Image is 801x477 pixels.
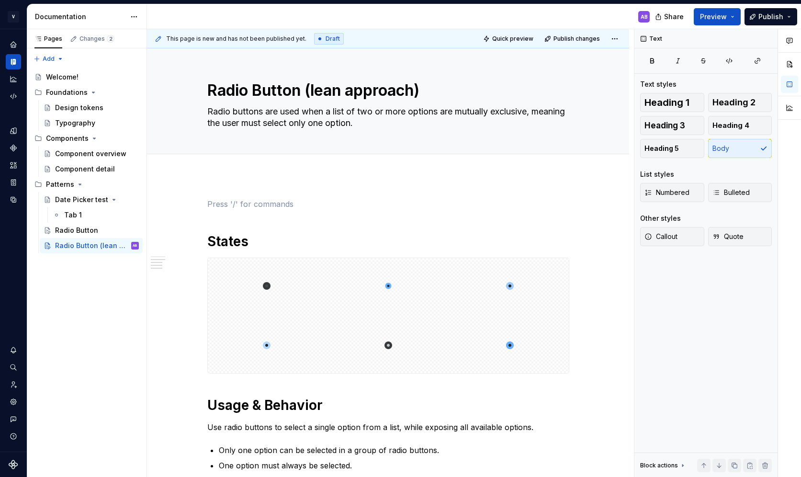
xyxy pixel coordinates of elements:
button: Numbered [640,183,704,202]
div: Radio Button [55,226,98,235]
svg: Supernova Logo [9,460,18,469]
div: Component detail [55,164,115,174]
div: Design tokens [55,103,103,113]
div: AB [641,13,648,21]
span: Numbered [644,188,689,197]
button: Quote [708,227,772,246]
button: Heading 5 [640,139,704,158]
a: Design tokens [6,123,21,138]
div: Text styles [640,79,677,89]
div: List styles [640,170,674,179]
span: Heading 3 [644,121,685,130]
a: Date Picker test [40,192,143,207]
button: Callout [640,227,704,246]
div: AB [133,241,137,250]
button: Heading 3 [640,116,704,135]
textarea: Radio buttons are used when a list of two or more options are mutually exclusive, meaning the use... [205,104,567,131]
div: Component overview [55,149,126,159]
span: Draft [326,35,340,43]
span: Bulleted [712,188,750,197]
span: 2 [107,35,114,43]
div: Patterns [31,177,143,192]
span: Share [664,12,684,22]
div: Typography [55,118,95,128]
a: Typography [40,115,143,131]
a: Data sources [6,192,21,207]
button: Publish changes [542,32,604,45]
span: Preview [700,12,727,22]
div: Page tree [31,69,143,253]
button: Quick preview [480,32,538,45]
div: Radio Button (lean approach) [55,241,129,250]
div: Other styles [640,214,681,223]
a: Invite team [6,377,21,392]
button: V [2,6,25,27]
p: Use radio buttons to select a single option from a list, while exposing all available options. [207,421,569,433]
span: Callout [644,232,677,241]
a: Documentation [6,54,21,69]
a: Storybook stories [6,175,21,190]
div: Analytics [6,71,21,87]
div: Patterns [46,180,74,189]
h1: Usage & Behavior [207,397,569,414]
a: Tab 1 [49,207,143,223]
button: Share [650,8,690,25]
div: Components [46,134,89,143]
span: Quote [712,232,744,241]
div: Block actions [640,459,687,472]
div: Documentation [35,12,125,22]
div: Foundations [31,85,143,100]
button: Add [31,52,67,66]
span: Heading 4 [712,121,749,130]
div: Date Picker test [55,195,108,204]
button: Notifications [6,342,21,358]
span: Heading 2 [712,98,756,107]
button: Publish [745,8,797,25]
div: Block actions [640,462,678,469]
textarea: Radio Button (lean approach) [205,79,567,102]
a: Assets [6,158,21,173]
p: One option must always be selected. [219,460,569,471]
h1: States [207,233,569,250]
span: This page is new and has not been published yet. [166,35,306,43]
span: Publish changes [553,35,600,43]
span: Heading 5 [644,144,679,153]
a: Home [6,37,21,52]
span: Quick preview [492,35,533,43]
a: Code automation [6,89,21,104]
a: Component overview [40,146,143,161]
a: Design tokens [40,100,143,115]
a: Radio Button (lean approach)AB [40,238,143,253]
div: Changes [79,35,114,43]
button: Heading 1 [640,93,704,112]
p: Only one option can be selected in a group of radio buttons. [219,444,569,456]
div: Foundations [46,88,88,97]
button: Preview [694,8,741,25]
span: Publish [758,12,783,22]
div: V [8,11,19,23]
div: Components [31,131,143,146]
span: Heading 1 [644,98,689,107]
button: Heading 2 [708,93,772,112]
div: Pages [34,35,62,43]
a: Settings [6,394,21,409]
button: Search ⌘K [6,360,21,375]
a: Component detail [40,161,143,177]
a: Radio Button [40,223,143,238]
a: Welcome! [31,69,143,85]
a: Components [6,140,21,156]
button: Contact support [6,411,21,427]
